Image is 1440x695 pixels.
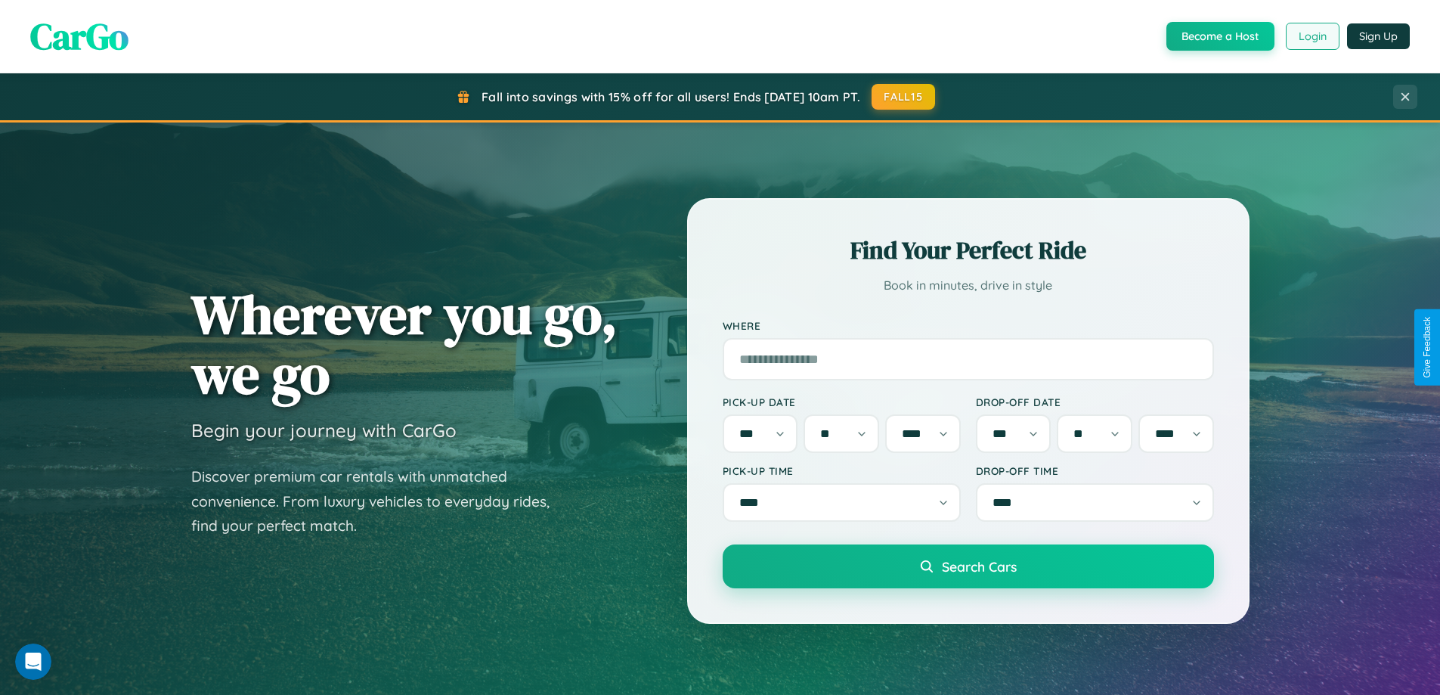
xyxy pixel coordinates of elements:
div: Give Feedback [1422,317,1432,378]
label: Where [723,319,1214,332]
h1: Wherever you go, we go [191,284,618,404]
button: Search Cars [723,545,1214,588]
button: Login [1286,23,1339,50]
label: Pick-up Time [723,464,961,477]
p: Book in minutes, drive in style [723,275,1214,296]
button: Sign Up [1347,23,1410,49]
label: Drop-off Time [976,464,1214,477]
span: Search Cars [942,558,1017,575]
h2: Find Your Perfect Ride [723,234,1214,267]
label: Drop-off Date [976,396,1214,408]
label: Pick-up Date [723,396,961,408]
button: FALL15 [872,84,935,110]
h3: Begin your journey with CarGo [191,419,457,442]
button: Become a Host [1166,22,1274,51]
iframe: Intercom live chat [15,644,51,680]
p: Discover premium car rentals with unmatched convenience. From luxury vehicles to everyday rides, ... [191,464,569,538]
span: CarGo [30,11,129,61]
span: Fall into savings with 15% off for all users! Ends [DATE] 10am PT. [482,89,860,104]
